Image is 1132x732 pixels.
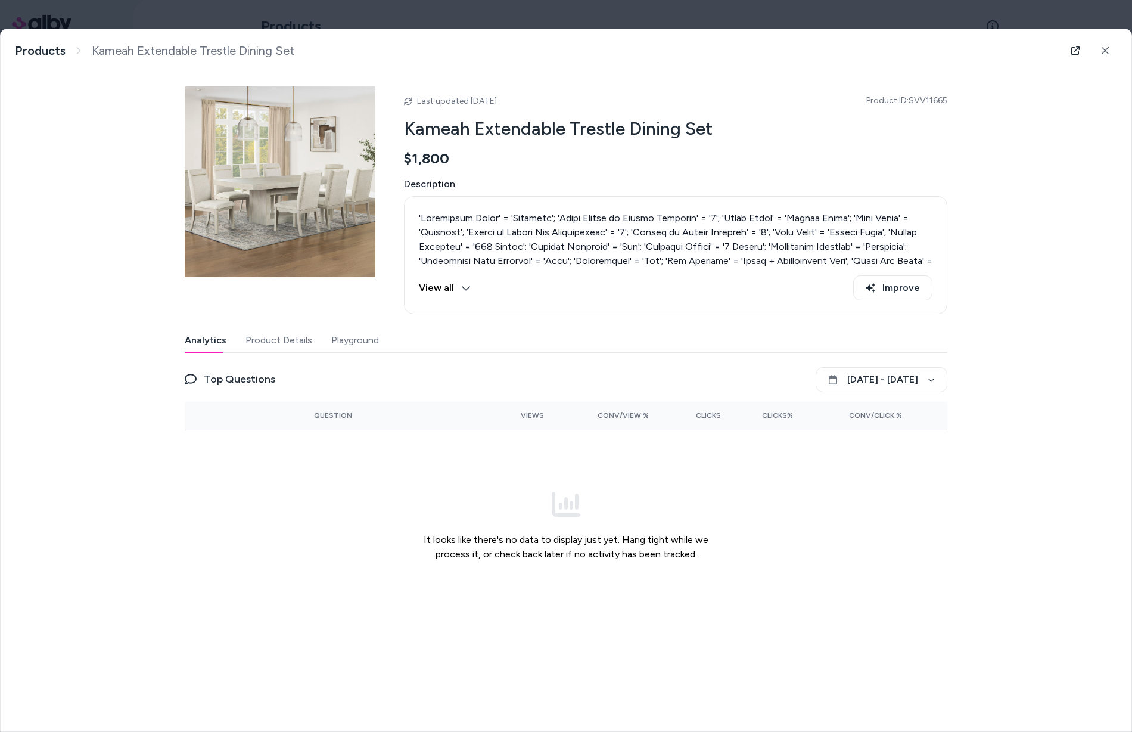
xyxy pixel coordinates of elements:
button: Conv/Click % [812,406,902,425]
button: Product Details [245,328,312,352]
span: Last updated [DATE] [417,96,497,106]
span: $1,800 [404,150,449,168]
a: Products [15,44,66,58]
span: Product ID: SVV11665 [866,95,947,107]
button: Analytics [185,328,226,352]
button: [DATE] - [DATE] [816,367,947,392]
span: Description [404,177,947,191]
span: Question [314,411,352,420]
span: Clicks [696,411,721,420]
span: Conv/Click % [849,411,902,420]
h2: Kameah Extendable Trestle Dining Set [404,117,947,140]
button: View all [419,275,471,300]
button: Conv/View % [563,406,649,425]
button: Question [314,406,352,425]
button: Clicks% [740,406,793,425]
span: Views [521,411,544,420]
span: Clicks% [762,411,793,420]
span: Kameah Extendable Trestle Dining Set [92,44,294,58]
span: Conv/View % [598,411,649,420]
p: 'Loremipsum Dolor' = 'Sitametc'; 'Adipi Elitse do Eiusmo Temporin' = '7'; 'Utlab Etdol' = 'Magnaa... [419,211,932,383]
nav: breadcrumb [15,44,294,58]
button: Playground [331,328,379,352]
button: Clicks [668,406,721,425]
span: Top Questions [204,371,275,387]
div: It looks like there's no data to display just yet. Hang tight while we process it, or check back ... [413,440,719,612]
img: .jpg [185,86,375,277]
button: Improve [853,275,932,300]
button: Views [491,406,544,425]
